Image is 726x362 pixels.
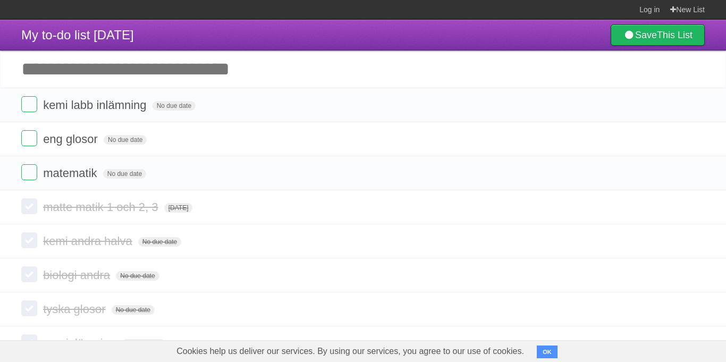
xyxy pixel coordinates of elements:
[657,30,693,40] b: This List
[103,169,146,179] span: No due date
[43,336,119,350] span: eng inlämning
[21,334,37,350] label: Done
[153,101,196,111] span: No due date
[43,234,135,248] span: kemi andra halva
[43,166,99,180] span: matematik
[537,346,558,358] button: OK
[116,271,159,281] span: No due date
[166,341,535,362] span: Cookies help us deliver our services. By using our services, you agree to our use of cookies.
[21,28,134,42] span: My to-do list [DATE]
[43,132,100,146] span: eng glosor
[21,232,37,248] label: Done
[122,339,165,349] span: No due date
[138,237,181,247] span: No due date
[611,24,705,46] a: SaveThis List
[43,302,108,316] span: tyska glosor
[21,266,37,282] label: Done
[43,98,149,112] span: kemi labb inlämning
[104,135,147,145] span: No due date
[21,300,37,316] label: Done
[21,96,37,112] label: Done
[43,200,161,214] span: matte matik 1 och 2, 3
[21,164,37,180] label: Done
[21,198,37,214] label: Done
[112,305,155,315] span: No due date
[21,130,37,146] label: Done
[43,268,113,282] span: biologi andra
[164,203,193,213] span: [DATE]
